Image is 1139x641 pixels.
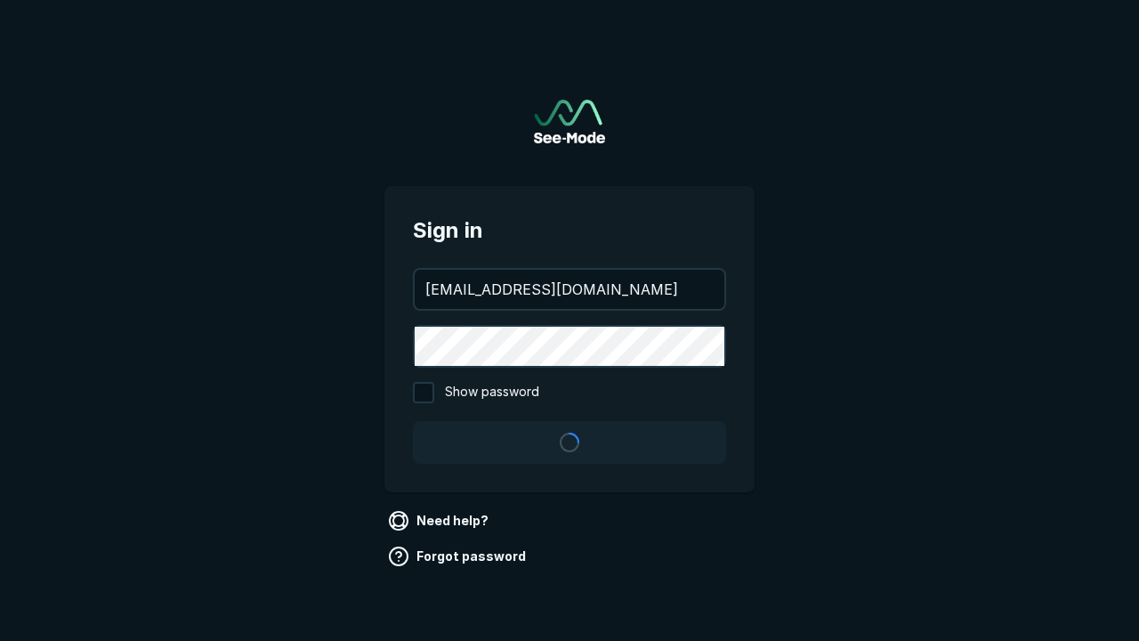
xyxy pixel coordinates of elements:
a: Forgot password [384,542,533,571]
span: Sign in [413,215,726,247]
a: Need help? [384,507,496,535]
img: See-Mode Logo [534,100,605,143]
input: your@email.com [415,270,724,309]
span: Show password [445,382,539,403]
a: Go to sign in [534,100,605,143]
